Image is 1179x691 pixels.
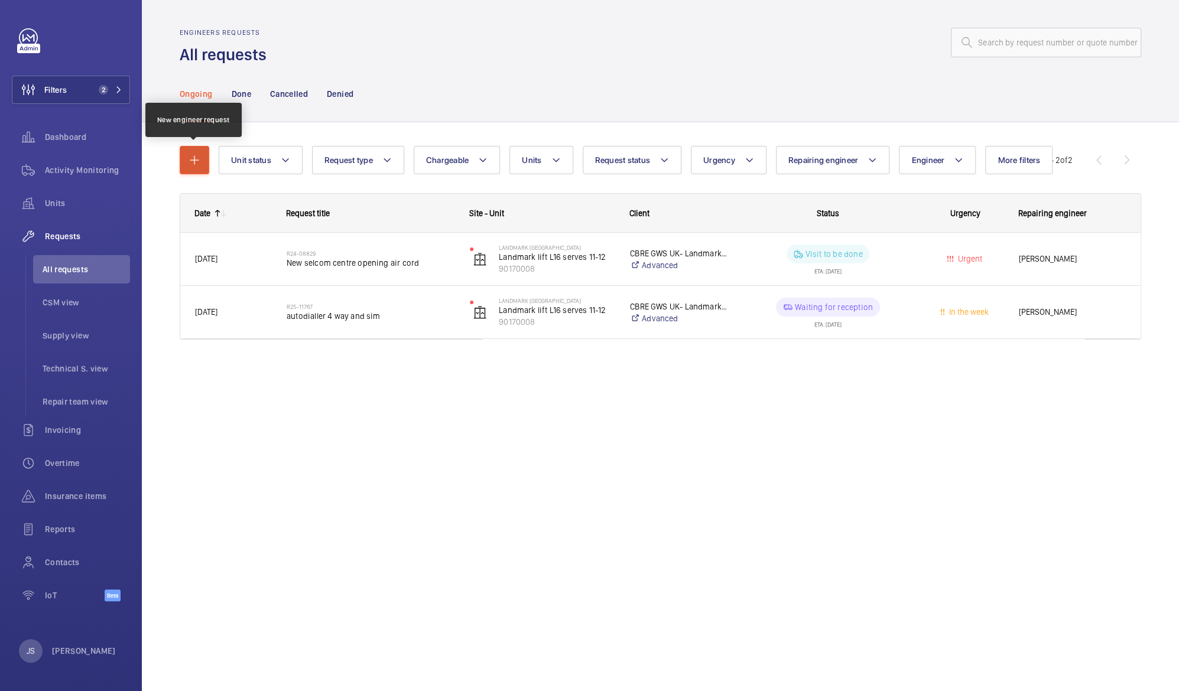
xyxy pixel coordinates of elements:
[45,490,130,502] span: Insurance items
[105,589,121,601] span: Beta
[473,252,487,266] img: elevator.svg
[52,645,116,657] p: [PERSON_NAME]
[469,208,504,218] span: Site - Unit
[899,146,976,174] button: Engineer
[287,310,454,322] span: autodialler 4 way and sim
[595,155,651,165] span: Request status
[814,317,842,327] div: ETA: [DATE]
[43,363,130,374] span: Technical S. view
[99,85,108,94] span: 2
[231,155,271,165] span: Unit status
[703,155,735,165] span: Urgency
[499,263,615,275] p: 90170008
[788,155,859,165] span: Repairing engineer
[795,301,873,313] p: Waiting for reception
[180,28,274,37] h2: Engineers requests
[806,248,863,260] p: Visit to be done
[45,424,130,436] span: Invoicing
[312,146,404,174] button: Request type
[998,155,1040,165] span: More filters
[911,155,944,165] span: Engineer
[45,523,130,535] span: Reports
[947,307,989,317] span: In the week
[691,146,766,174] button: Urgency
[287,303,454,310] h2: R25-11767
[630,301,729,312] p: CBRE GWS UK- Landmark [GEOGRAPHIC_DATA]
[499,297,615,304] p: Landmark [GEOGRAPHIC_DATA]
[1046,156,1073,164] span: 1 - 2 2
[180,44,274,66] h1: All requests
[287,250,454,257] h2: R24-08829
[195,307,217,317] span: [DATE]
[629,208,649,218] span: Client
[499,316,615,328] p: 90170008
[522,155,541,165] span: Units
[414,146,501,174] button: Chargeable
[509,146,573,174] button: Units
[499,244,615,251] p: Landmark [GEOGRAPHIC_DATA]
[814,263,842,274] div: ETA: [DATE]
[194,208,210,218] div: Date
[43,330,130,341] span: Supply view
[157,115,230,125] div: New engineer request
[195,254,217,263] span: [DATE]
[43,296,130,308] span: CSM view
[270,88,308,100] p: Cancelled
[499,304,615,316] p: Landmark lift L16 serves 11-12
[499,251,615,263] p: Landmark lift L16 serves 11-12
[817,208,839,218] span: Status
[45,556,130,568] span: Contacts
[327,88,353,100] p: Denied
[180,88,212,100] p: Ongoing
[231,88,251,100] p: Done
[43,263,130,275] span: All requests
[219,146,303,174] button: Unit status
[583,146,682,174] button: Request status
[27,645,35,657] p: JS
[45,164,130,176] span: Activity Monitoring
[951,28,1141,57] input: Search by request number or quote number
[1018,208,1087,218] span: Repairing engineer
[630,247,729,259] p: CBRE GWS UK- Landmark [GEOGRAPHIC_DATA]
[985,146,1053,174] button: More filters
[45,457,130,469] span: Overtime
[630,312,729,324] a: Advanced
[956,254,982,263] span: Urgent
[630,259,729,271] a: Advanced
[45,131,130,143] span: Dashboard
[1019,252,1126,266] span: [PERSON_NAME]
[950,208,980,218] span: Urgency
[287,257,454,269] span: New selcom centre opening air cord
[12,76,130,104] button: Filters2
[45,230,130,242] span: Requests
[324,155,373,165] span: Request type
[1060,155,1068,165] span: of
[45,197,130,209] span: Units
[426,155,469,165] span: Chargeable
[286,208,330,218] span: Request title
[1019,305,1126,319] span: [PERSON_NAME]
[43,396,130,408] span: Repair team view
[473,305,487,320] img: elevator.svg
[45,589,105,601] span: IoT
[776,146,890,174] button: Repairing engineer
[44,84,67,96] span: Filters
